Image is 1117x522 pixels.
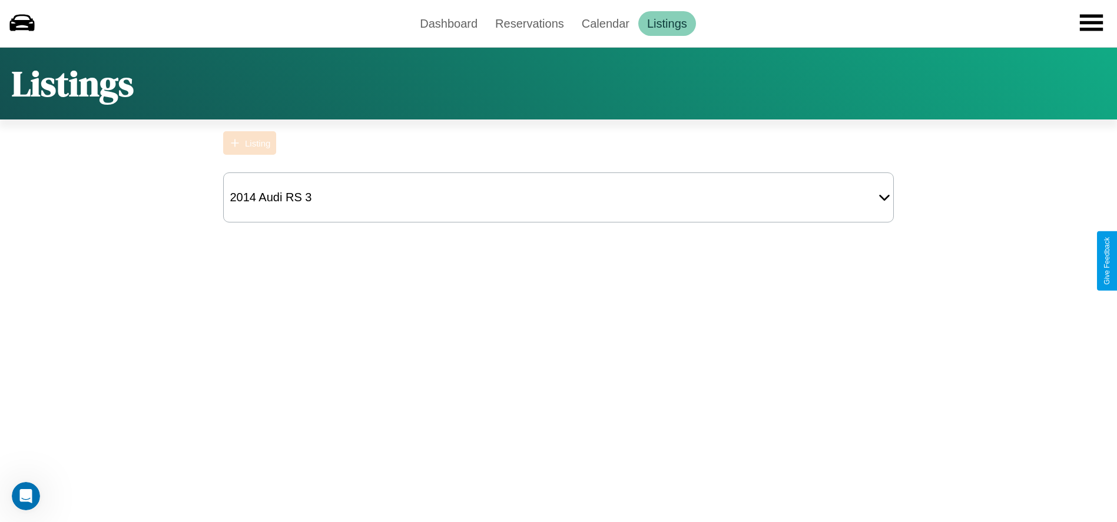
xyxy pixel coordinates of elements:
div: Listing [245,138,270,148]
h1: Listings [12,59,134,108]
a: Calendar [573,11,638,36]
a: Listings [638,11,696,36]
div: Give Feedback [1103,237,1111,285]
a: Dashboard [411,11,486,36]
button: Listing [223,131,276,155]
a: Reservations [486,11,573,36]
div: 2014 Audi RS 3 [224,185,317,210]
iframe: Intercom live chat [12,482,40,510]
